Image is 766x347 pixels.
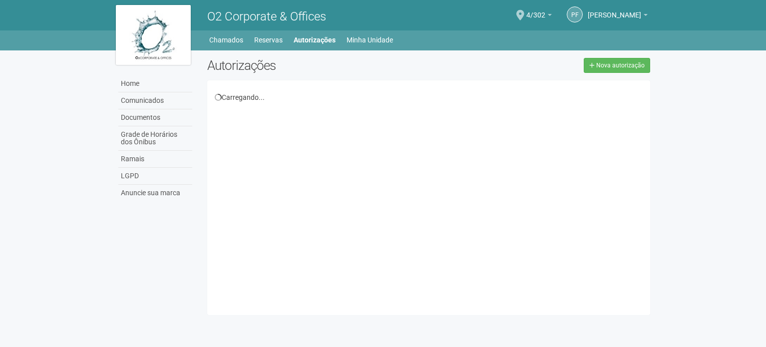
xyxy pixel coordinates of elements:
[567,6,583,22] a: PF
[526,12,552,20] a: 4/302
[118,75,192,92] a: Home
[254,33,283,47] a: Reservas
[294,33,336,47] a: Autorizações
[116,5,191,65] img: logo.jpg
[118,126,192,151] a: Grade de Horários dos Ônibus
[207,9,326,23] span: O2 Corporate & Offices
[584,58,650,73] a: Nova autorização
[596,62,645,69] span: Nova autorização
[118,109,192,126] a: Documentos
[118,92,192,109] a: Comunicados
[118,151,192,168] a: Ramais
[209,33,243,47] a: Chamados
[347,33,393,47] a: Minha Unidade
[588,1,641,19] span: PRISCILLA FREITAS
[118,168,192,185] a: LGPD
[118,185,192,201] a: Anuncie sua marca
[215,93,643,102] div: Carregando...
[207,58,421,73] h2: Autorizações
[588,12,648,20] a: [PERSON_NAME]
[526,1,545,19] span: 4/302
